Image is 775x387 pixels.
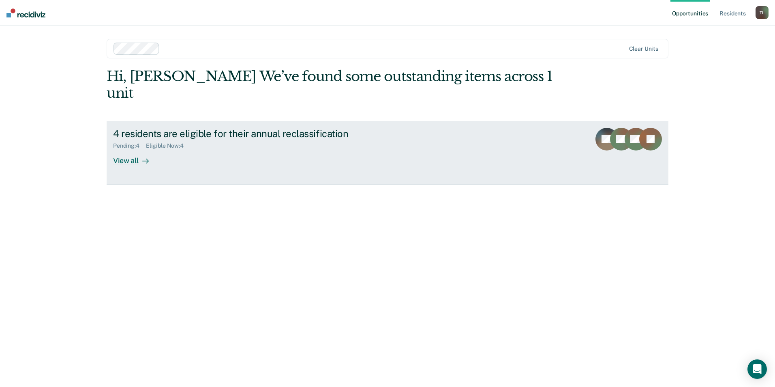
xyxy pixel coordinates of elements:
[756,6,769,19] button: TL
[6,9,45,17] img: Recidiviz
[146,142,190,149] div: Eligible Now : 4
[629,45,659,52] div: Clear units
[107,68,556,101] div: Hi, [PERSON_NAME] We’ve found some outstanding items across 1 unit
[107,121,668,185] a: 4 residents are eligible for their annual reclassificationPending:4Eligible Now:4View all
[113,149,158,165] div: View all
[756,6,769,19] div: T L
[113,128,398,140] div: 4 residents are eligible for their annual reclassification
[113,142,146,149] div: Pending : 4
[747,359,767,379] div: Open Intercom Messenger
